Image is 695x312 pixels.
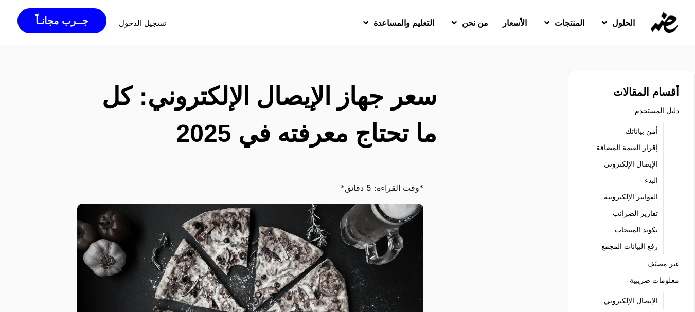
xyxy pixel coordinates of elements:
[592,9,642,36] a: الحلول
[119,19,166,27] a: تسجيل الدخول
[635,103,679,118] a: دليل المستخدم
[645,173,658,188] a: البدء
[90,78,437,152] h2: سعر جهاز الإيصال الإلكتروني: كل ما تحتاج معرفته في 2025
[555,16,584,29] span: المنتجات
[630,273,679,287] a: معلومات ضريبية
[441,9,495,36] a: من نحن
[612,16,635,29] span: الحلول
[604,157,658,171] a: الإيصال الإلكتروني
[647,256,679,271] a: غير مصنّف
[604,293,658,308] a: الإيصال الإلكتروني
[604,190,658,204] a: الفواتير الإلكترونية
[626,124,658,138] a: أمن بياناتك
[495,9,534,36] a: الأسعار
[651,12,678,33] img: eDariba
[503,16,527,29] span: الأسعار
[613,86,679,98] strong: أقسام المقالات
[534,9,592,36] a: المنتجات
[35,16,88,26] span: جــرب مجانـاً
[77,181,423,194] p: *وقت القراءة: 5 دقائق*
[601,239,658,253] a: رفع البيانات المجمع
[373,16,434,29] span: التعليم والمساعدة
[462,16,488,29] span: من نحن
[615,223,658,237] a: تكويد المنتجات
[353,9,441,36] a: التعليم والمساعدة
[613,206,658,221] a: تقارير الضرائب
[17,8,106,33] a: جــرب مجانـاً
[596,140,658,155] a: إقرار القيمة المضافة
